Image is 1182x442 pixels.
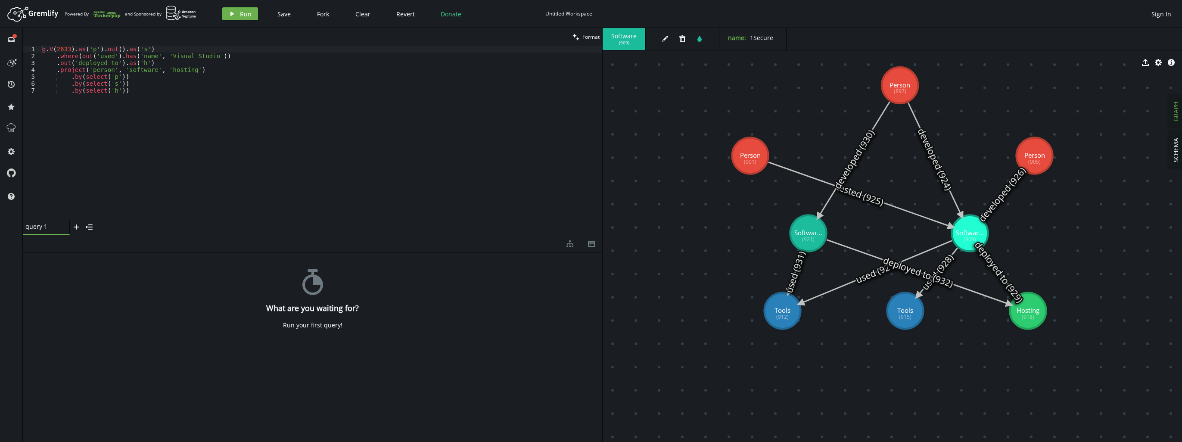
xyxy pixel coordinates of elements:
tspan: (909) [964,236,976,243]
span: SCHEMA [1172,138,1180,162]
tspan: (915) [899,313,911,321]
span: ( 909 ) [619,40,629,46]
button: Donate [434,7,468,20]
label: name : [728,34,746,42]
h4: What are you waiting for? [266,304,359,313]
div: 7 [23,87,40,94]
div: 3 [23,59,40,66]
tspan: Person [1024,151,1045,159]
tspan: (918) [1022,313,1034,321]
button: Format [570,28,602,46]
button: Clear [349,7,377,20]
button: Sign In [1147,7,1176,20]
div: 4 [23,66,40,73]
div: Powered By [65,6,121,22]
div: 6 [23,80,40,87]
tspan: Tools [897,306,913,314]
span: GRAPH [1172,102,1180,121]
div: Run your first query! [283,321,342,329]
div: 2 [23,53,40,59]
tspan: (901) [744,158,756,165]
button: Fork [310,7,336,20]
button: Run [222,7,258,20]
div: and Sponsored by [125,6,196,22]
img: AWS Neptune [166,6,196,21]
tspan: Hosting [1017,306,1039,314]
button: Save [271,7,297,20]
span: query 1 [25,223,60,230]
span: Sign In [1151,10,1171,18]
span: Software [611,32,637,40]
span: 1Secure [750,34,773,42]
tspan: (912) [776,313,789,321]
tspan: (921) [802,236,815,243]
tspan: Softwar... [794,228,822,237]
tspan: (897) [894,87,906,95]
button: Revert [390,7,421,20]
span: Clear [355,10,370,18]
div: 5 [23,73,40,80]
span: Donate [441,10,461,18]
tspan: Tools [775,306,790,314]
span: Revert [396,10,415,18]
tspan: Person [890,81,910,89]
span: Format [582,33,600,40]
span: Save [277,10,291,18]
div: Untitled Workspace [545,10,592,17]
tspan: Softwar... [956,228,984,237]
tspan: Person [740,151,761,159]
tspan: (905) [1028,158,1041,165]
span: Run [240,10,252,18]
div: 1 [23,46,40,53]
span: Fork [317,10,329,18]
